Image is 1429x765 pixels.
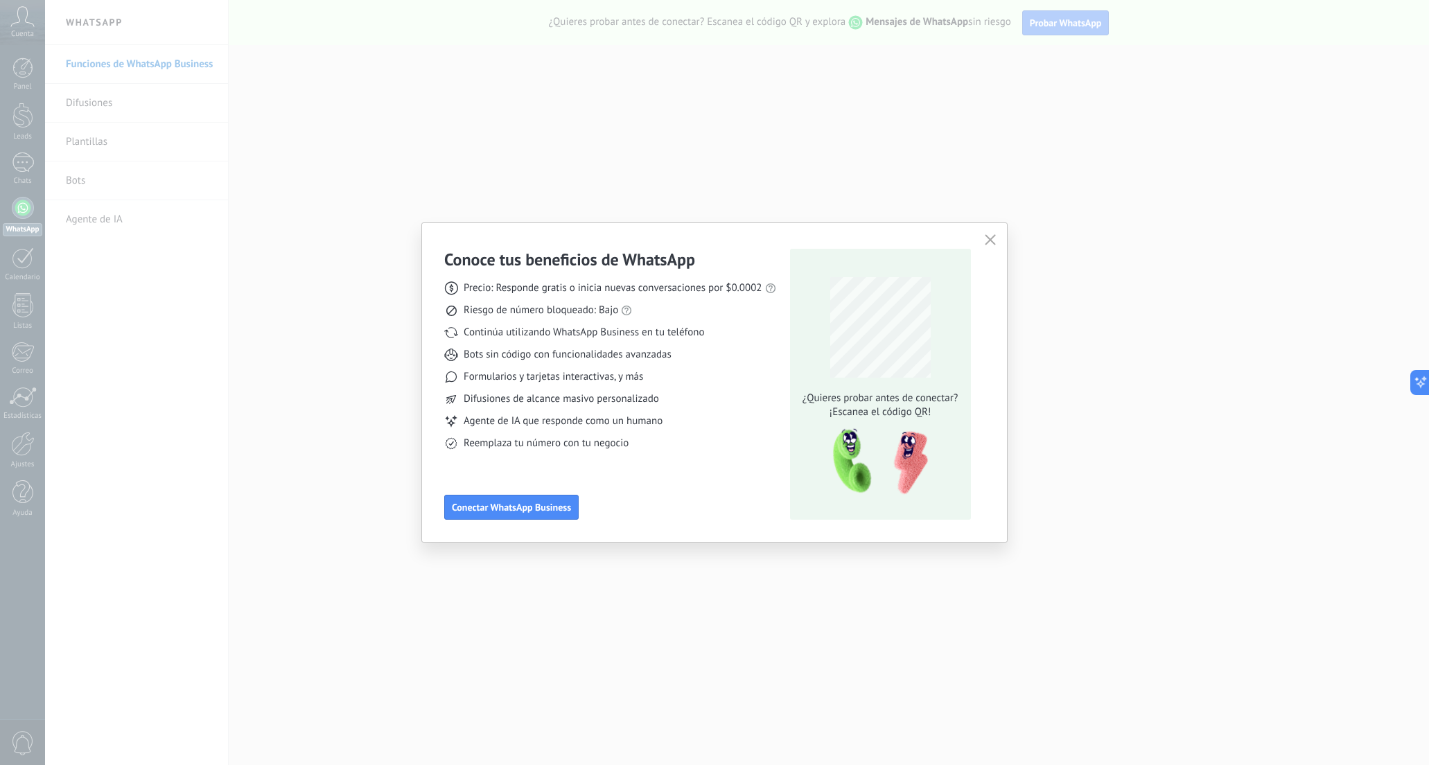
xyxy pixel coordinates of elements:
[464,326,704,340] span: Continúa utilizando WhatsApp Business en tu teléfono
[798,392,962,405] span: ¿Quieres probar antes de conectar?
[464,392,659,406] span: Difusiones de alcance masivo personalizado
[464,281,762,295] span: Precio: Responde gratis o inicia nuevas conversaciones por $0.0002
[464,304,618,317] span: Riesgo de número bloqueado: Bajo
[464,370,643,384] span: Formularios y tarjetas interactivas, y más
[821,425,931,499] img: qr-pic-1x.png
[444,249,695,270] h3: Conoce tus beneficios de WhatsApp
[444,495,579,520] button: Conectar WhatsApp Business
[464,437,629,450] span: Reemplaza tu número con tu negocio
[798,405,962,419] span: ¡Escanea el código QR!
[464,414,663,428] span: Agente de IA que responde como un humano
[464,348,672,362] span: Bots sin código con funcionalidades avanzadas
[452,502,571,512] span: Conectar WhatsApp Business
